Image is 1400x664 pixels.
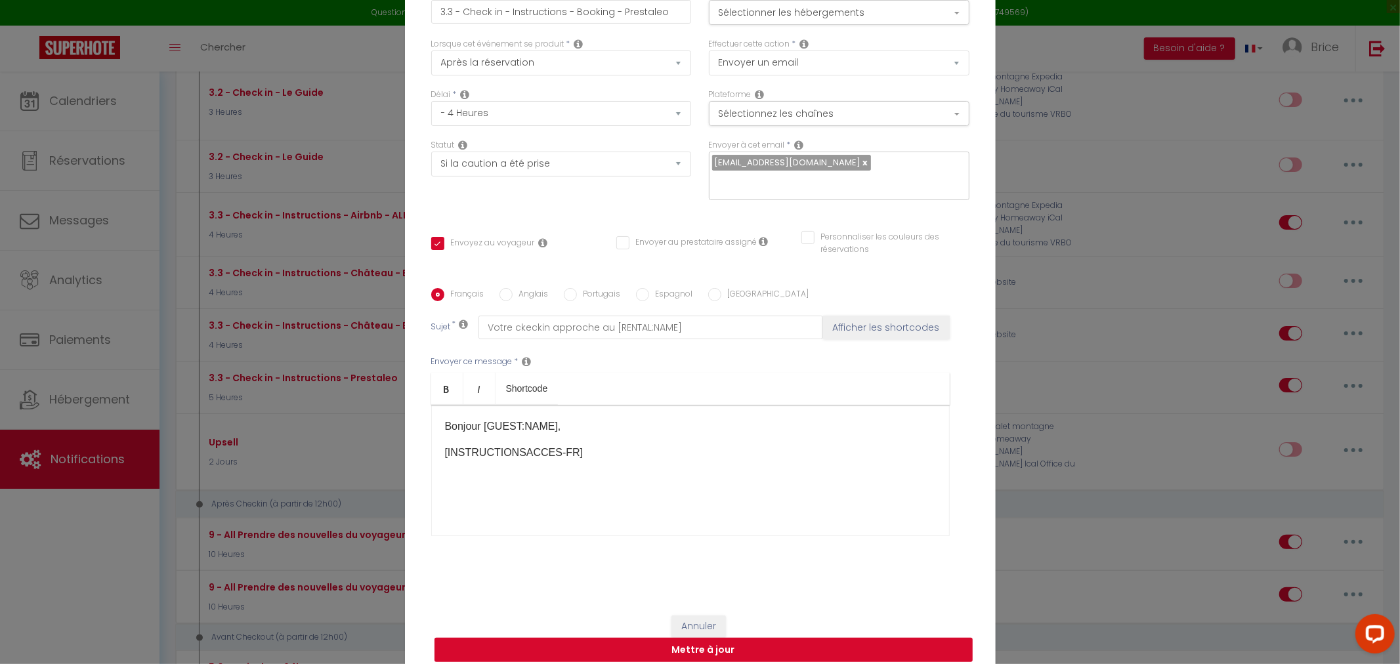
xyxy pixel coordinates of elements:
label: Plateforme [709,89,752,101]
a: Shortcode [496,373,559,404]
label: Envoyez au voyageur [444,237,535,251]
button: Mettre à jour [435,638,973,663]
label: Portugais [577,288,621,302]
p: [INSTRUCTIONSACCES-FR]​ [445,445,936,461]
i: Recipient [795,140,804,150]
label: [GEOGRAPHIC_DATA] [721,288,809,302]
label: Effectuer cette action [709,38,790,51]
label: Envoyer ce message [431,356,513,368]
button: Afficher les shortcodes [823,316,950,339]
label: Anglais [513,288,549,302]
iframe: LiveChat chat widget [1345,609,1400,664]
i: Message [522,356,532,367]
label: Lorsque cet événement se produit [431,38,564,51]
label: Sujet [431,321,451,335]
label: Statut [431,139,455,152]
i: Envoyer au voyageur [539,238,548,248]
label: Envoyer à cet email [709,139,785,152]
i: Subject [459,319,469,329]
button: Sélectionnez les chaînes [709,101,969,126]
label: Délai [431,89,451,101]
span: [EMAIL_ADDRESS][DOMAIN_NAME] [715,156,861,169]
label: Français [444,288,484,302]
label: Espagnol [649,288,693,302]
i: Action Time [461,89,470,100]
i: Action Channel [755,89,765,100]
p: Bonjour [GUEST:NAME], [445,419,936,434]
i: Action Type [800,39,809,49]
a: Italic [463,373,496,404]
button: Annuler [671,615,726,638]
i: Envoyer au prestataire si il est assigné [759,236,769,247]
i: Event Occur [574,39,583,49]
a: Bold [431,373,463,404]
i: Booking status [459,140,468,150]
